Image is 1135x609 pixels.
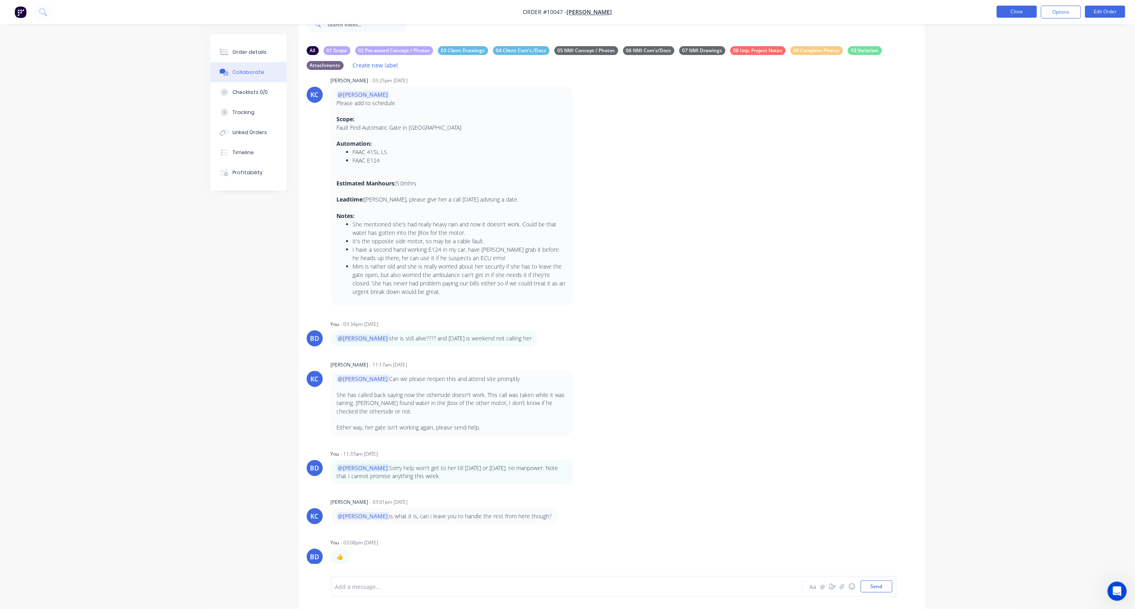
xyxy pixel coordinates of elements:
[310,552,319,562] div: BD
[848,46,882,55] div: 10 Variation
[138,13,153,27] div: Close
[331,499,369,506] div: [PERSON_NAME]
[370,499,408,506] div: - 03:01pm [DATE]
[16,227,56,236] div: New feature
[997,6,1037,18] button: Close
[337,334,389,342] span: @[PERSON_NAME]
[8,95,153,137] div: Recent messageProfile image for MaricarGood on you — thanks for the update! Let me know if you ne...
[40,251,80,283] button: Messages
[353,156,567,165] li: FAAC E124
[310,463,319,473] div: BD
[337,464,389,472] span: @[PERSON_NAME]
[337,124,567,132] p: Fault Find Automatic Gate in [GEOGRAPHIC_DATA]
[232,69,264,76] div: Collaborate
[554,46,618,55] div: 05 NMI Concept / Photos
[623,46,674,55] div: 06 NMI Com's/Docs
[337,115,355,123] strong: Scope:
[337,553,344,561] p: 👍️
[16,182,144,191] h2: Have an idea or feature request?
[355,46,433,55] div: 02 Pre-award Concept / Photos
[337,464,567,481] p: Sorry help won't get to her till [DATE] or [DATE]. no manpower. Note that I cannot promise anythi...
[523,8,567,16] span: Order #10047 -
[348,60,402,71] button: Create new label
[210,143,287,163] button: Timeline
[80,251,120,283] button: News
[16,71,145,84] p: How can we help?
[370,361,408,369] div: - 11:17am [DATE]
[809,582,818,591] button: Aa
[16,102,144,110] div: Recent message
[337,334,532,342] p: she is still alive???? and [DATE] is weekend not calling her
[210,82,287,102] button: Checklists 0/0
[59,227,102,236] div: Improvement
[353,245,567,262] li: I have a second hand working E124 in my car, have [PERSON_NAME] grab it before he heads up there,...
[353,148,567,156] li: FAAC 415L LS
[331,539,339,546] div: You
[210,102,287,122] button: Tracking
[493,46,550,55] div: 04 Client Com's./Docs
[16,15,64,28] img: logo
[134,271,147,276] span: Help
[310,334,319,343] div: BD
[328,16,407,33] input: Search notes...
[307,46,319,55] div: All
[337,179,567,187] p: 5.0mhrs
[8,107,152,136] div: Profile image for MaricarGood on you — thanks for the update! Let me know if you need anything el...
[324,46,350,55] div: 01 Scope
[337,512,389,520] span: @[PERSON_NAME]
[438,46,488,55] div: 03 Client Drawings
[353,237,567,245] li: It's the opposite side motor, so may be a cable fault.
[36,122,57,130] div: Maricar
[232,149,254,156] div: Timeline
[232,49,267,56] div: Order details
[1041,6,1081,18] button: Options
[337,91,389,98] span: @[PERSON_NAME]
[232,169,263,176] div: Profitability
[337,375,567,383] p: Can we please reopen this and attend site promptly.
[1108,582,1127,601] iframe: Intercom live chat
[1085,6,1125,18] button: Edit Order
[14,6,26,18] img: Factory
[337,512,552,520] p: is what it is, can i leave you to handle the rest from here though?
[47,271,74,276] span: Messages
[567,8,612,16] span: [PERSON_NAME]
[16,240,130,249] div: Factory Weekly Updates - [DATE]
[16,194,144,210] button: Share it with us
[331,361,369,369] div: [PERSON_NAME]
[8,141,153,171] div: Send us a messageWe'll be back online in 2 hours
[311,90,319,100] div: KC
[16,57,145,71] p: Hi [PERSON_NAME]
[353,262,567,296] li: Mim is rather old and she is really worried about her security if she has to leave the gate open,...
[331,450,339,458] div: You
[16,148,134,156] div: Send us a message
[11,271,29,276] span: Home
[337,212,355,220] strong: Notes:
[861,580,893,593] button: Send
[331,321,339,328] div: You
[210,62,287,82] button: Collaborate
[337,140,372,147] strong: Automation:
[210,122,287,143] button: Linked Orders
[791,46,843,55] div: 09 Complete Photos
[337,196,567,204] p: [PERSON_NAME], please give her a call [DATE] advising a date.
[331,77,369,84] div: [PERSON_NAME]
[36,114,257,120] span: Good on you — thanks for the update! Let me know if you need anything else.
[307,61,344,70] div: Attachments
[8,220,153,266] div: New featureImprovementFactory Weekly Updates - [DATE]
[337,179,396,187] strong: Estimated Manhours:
[341,450,378,458] div: - 11:33am [DATE]
[210,42,287,62] button: Order details
[818,582,828,591] button: @
[311,374,319,384] div: KC
[353,220,567,237] li: She mentioned she's had really heavy rain and now it doesn't work. Could be that water has gotten...
[337,99,567,107] p: Please add to schedule.
[232,89,268,96] div: Checklists 0/0
[847,582,857,591] button: ☺
[58,122,81,130] div: • [DATE]
[337,375,389,383] span: @[PERSON_NAME]
[679,46,725,55] div: 07 NMI Drawings
[341,539,379,546] div: - 03:08pm [DATE]
[370,77,408,84] div: - 03:25pm [DATE]
[210,163,287,183] button: Profitability
[93,271,108,276] span: News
